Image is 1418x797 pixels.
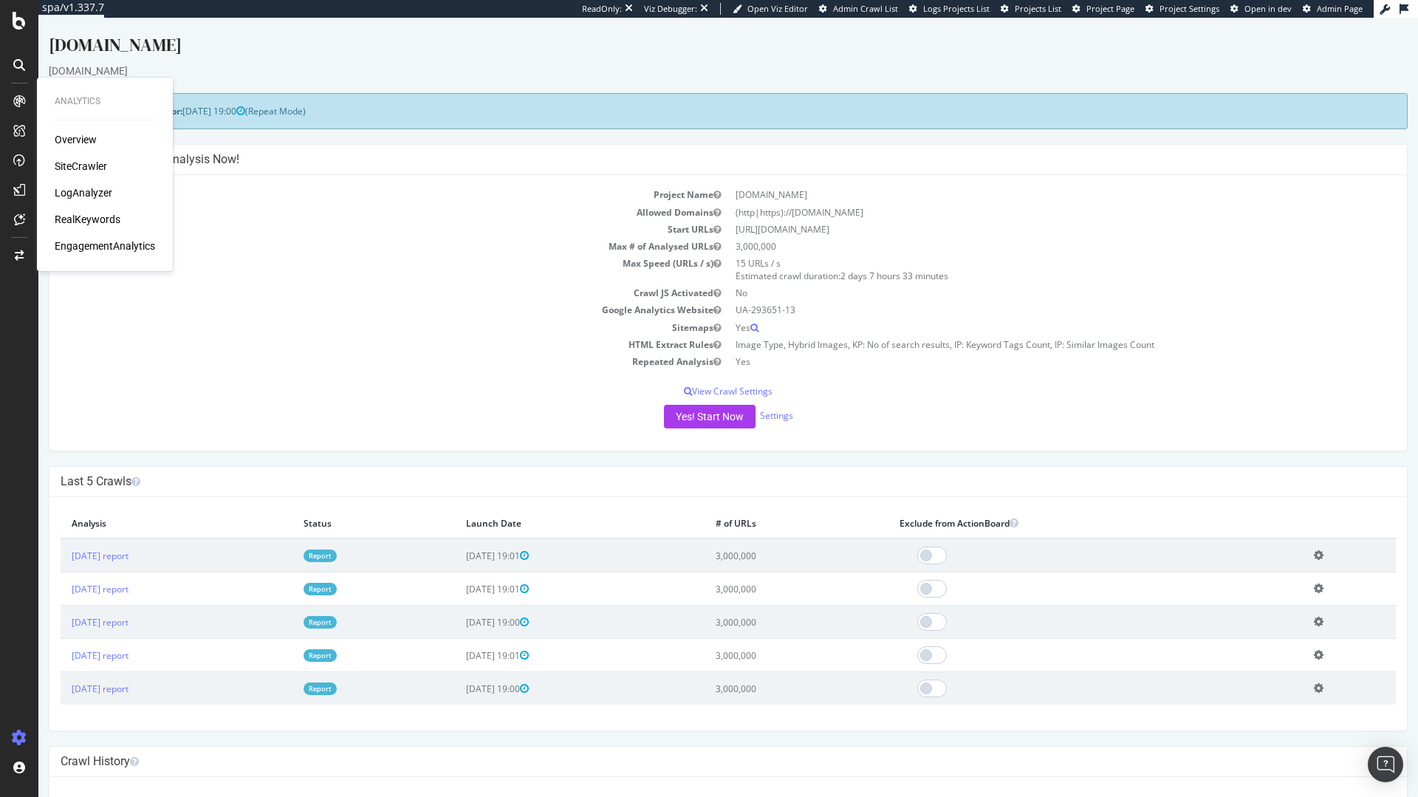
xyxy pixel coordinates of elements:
[1160,3,1219,14] span: Project Settings
[690,237,1357,267] td: 15 URLs / s Estimated crawl duration:
[22,168,690,185] td: Project Name
[690,301,1357,318] td: Yes
[428,665,490,677] span: [DATE] 19:00
[417,490,666,521] th: Launch Date
[22,203,690,220] td: Start URLs
[254,490,417,521] th: Status
[22,134,1357,149] h4: Configure your New Analysis Now!
[666,555,850,588] td: 3,000,000
[690,168,1357,185] td: [DOMAIN_NAME]
[33,665,90,677] a: [DATE] report
[265,532,298,544] a: Report
[265,565,298,578] a: Report
[909,3,990,15] a: Logs Projects List
[33,532,90,544] a: [DATE] report
[22,490,254,521] th: Analysis
[923,3,990,14] span: Logs Projects List
[22,301,690,318] td: Sitemaps
[690,220,1357,237] td: 3,000,000
[626,387,717,411] button: Yes! Start Now
[33,565,90,578] a: [DATE] report
[582,3,622,15] div: ReadOnly:
[22,220,690,237] td: Max # of Analysed URLs
[1015,3,1061,14] span: Projects List
[55,185,112,200] a: LogAnalyzer
[55,212,120,227] a: RealKeywords
[22,456,1357,471] h4: Last 5 Crawls
[10,75,1369,112] div: (Repeat Mode)
[22,335,690,352] td: Repeated Analysis
[1086,3,1134,14] span: Project Page
[819,3,898,15] a: Admin Crawl List
[428,532,490,544] span: [DATE] 19:01
[1244,3,1292,14] span: Open in dev
[1145,3,1219,15] a: Project Settings
[1368,747,1403,782] div: Open Intercom Messenger
[22,318,690,335] td: HTML Extract Rules
[33,598,90,611] a: [DATE] report
[265,665,298,677] a: Report
[55,132,97,147] a: Overview
[428,565,490,578] span: [DATE] 19:01
[22,237,690,267] td: Max Speed (URLs / s)
[690,318,1357,335] td: Image Type, Hybrid Images, KP: No of search results, IP: Keyword Tags Count, IP: Similar Images C...
[144,87,207,100] span: [DATE] 19:00
[690,335,1357,352] td: Yes
[1001,3,1061,15] a: Projects List
[666,588,850,621] td: 3,000,000
[690,186,1357,203] td: (http|https)://[DOMAIN_NAME]
[10,46,1369,61] div: [DOMAIN_NAME]
[690,203,1357,220] td: [URL][DOMAIN_NAME]
[722,391,755,404] a: Settings
[733,3,808,15] a: Open Viz Editor
[850,490,1264,521] th: Exclude from ActionBoard
[666,490,850,521] th: # of URLs
[22,367,1357,380] p: View Crawl Settings
[55,239,155,253] a: EngagementAnalytics
[428,598,490,611] span: [DATE] 19:00
[265,632,298,644] a: Report
[22,267,690,284] td: Crawl JS Activated
[690,267,1357,284] td: No
[666,521,850,555] td: 3,000,000
[22,186,690,203] td: Allowed Domains
[1303,3,1363,15] a: Admin Page
[802,252,910,264] span: 2 days 7 hours 33 minutes
[22,284,690,301] td: Google Analytics Website
[690,284,1357,301] td: UA-293651-13
[833,3,898,14] span: Admin Crawl List
[10,15,1369,46] div: [DOMAIN_NAME]
[33,632,90,644] a: [DATE] report
[1317,3,1363,14] span: Admin Page
[747,3,808,14] span: Open Viz Editor
[22,87,144,100] strong: Next Launch Scheduled for:
[644,3,697,15] div: Viz Debugger:
[1072,3,1134,15] a: Project Page
[666,621,850,654] td: 3,000,000
[428,632,490,644] span: [DATE] 19:01
[1230,3,1292,15] a: Open in dev
[55,95,155,108] div: Analytics
[55,159,107,174] a: SiteCrawler
[666,654,850,688] td: 3,000,000
[22,736,1357,751] h4: Crawl History
[265,598,298,611] a: Report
